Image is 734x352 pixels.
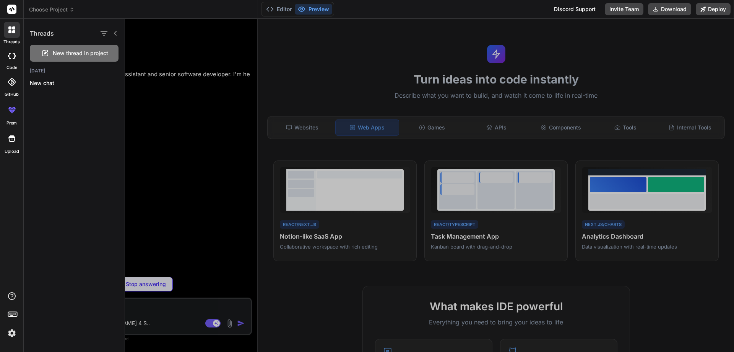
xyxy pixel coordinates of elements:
button: Preview [295,4,332,15]
button: Deploy [696,3,731,15]
img: settings [5,327,18,340]
label: code [6,64,17,71]
p: New chat [30,79,125,87]
span: New thread in project [53,49,108,57]
button: Editor [263,4,295,15]
div: Discord Support [549,3,600,15]
h1: Threads [30,29,54,38]
label: GitHub [5,91,19,98]
button: Invite Team [605,3,643,15]
label: Upload [5,148,19,155]
button: Download [648,3,691,15]
span: Choose Project [29,6,75,13]
label: threads [3,39,20,45]
h2: [DATE] [24,68,125,74]
label: prem [6,120,17,126]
